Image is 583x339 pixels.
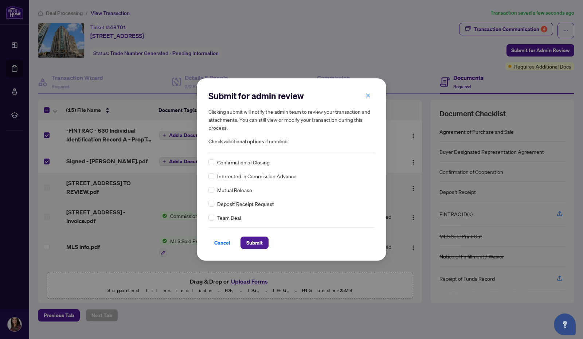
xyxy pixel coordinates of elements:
button: Submit [240,237,269,249]
span: Check additional options if needed: [208,137,375,146]
span: Cancel [214,237,230,249]
span: Mutual Release [217,186,252,194]
span: Submit [246,237,263,249]
span: Team Deal [217,214,241,222]
button: Open asap [554,313,576,335]
button: Cancel [208,237,236,249]
h2: Submit for admin review [208,90,375,102]
span: Confirmation of Closing [217,158,270,166]
span: Deposit Receipt Request [217,200,274,208]
span: close [365,93,371,98]
span: Interested in Commission Advance [217,172,297,180]
h5: Clicking submit will notify the admin team to review your transaction and attachments. You can st... [208,108,375,132]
